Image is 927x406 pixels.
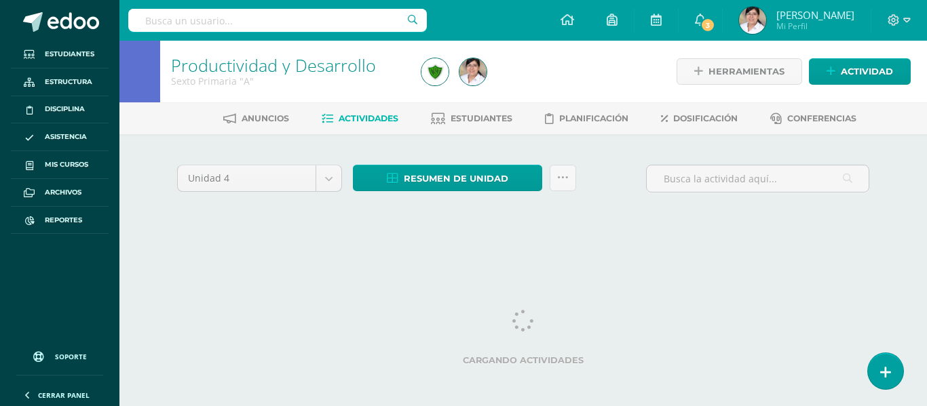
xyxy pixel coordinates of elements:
[459,58,487,85] img: 81b4b96153a5e26d3d090ab20a7281c5.png
[45,215,82,226] span: Reportes
[841,59,893,84] span: Actividad
[178,165,341,191] a: Unidad 4
[545,108,628,129] a: Planificación
[171,54,376,77] a: Productividad y Desarrollo
[11,41,109,68] a: Estudiantes
[45,131,87,142] span: Asistencia
[673,113,738,123] span: Dosificación
[661,108,738,129] a: Dosificación
[787,113,856,123] span: Conferencias
[11,207,109,235] a: Reportes
[45,77,92,87] span: Estructura
[451,113,512,123] span: Estudiantes
[339,113,398,123] span: Actividades
[45,49,94,60] span: Estudiantes
[559,113,628,123] span: Planificación
[177,355,869,365] label: Cargando actividades
[776,8,854,22] span: [PERSON_NAME]
[739,7,766,34] img: 81b4b96153a5e26d3d090ab20a7281c5.png
[45,104,85,115] span: Disciplina
[11,151,109,179] a: Mis cursos
[11,123,109,151] a: Asistencia
[171,56,405,75] h1: Productividad y Desarrollo
[809,58,911,85] a: Actividad
[700,18,715,33] span: 3
[45,159,88,170] span: Mis cursos
[11,68,109,96] a: Estructura
[322,108,398,129] a: Actividades
[776,20,854,32] span: Mi Perfil
[708,59,784,84] span: Herramientas
[16,338,103,371] a: Soporte
[647,165,869,192] input: Busca la actividad aquí...
[11,179,109,207] a: Archivos
[431,108,512,129] a: Estudiantes
[188,165,305,191] span: Unidad 4
[404,166,508,191] span: Resumen de unidad
[770,108,856,129] a: Conferencias
[421,58,449,85] img: 9f2d17b4647fb291206ce45a6505b1ed.png
[223,108,289,129] a: Anuncios
[38,390,90,400] span: Cerrar panel
[45,187,81,198] span: Archivos
[128,9,427,32] input: Busca un usuario...
[55,352,87,361] span: Soporte
[353,165,542,191] a: Resumen de unidad
[171,75,405,87] div: Sexto Primaria 'A'
[242,113,289,123] span: Anuncios
[677,58,802,85] a: Herramientas
[11,96,109,124] a: Disciplina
